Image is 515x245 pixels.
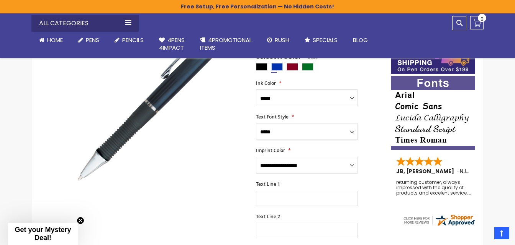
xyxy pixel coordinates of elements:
div: Black [256,63,267,71]
img: Free shipping on orders over $199 [391,47,475,74]
div: Burgundy [287,63,298,71]
span: Rush [275,36,289,44]
span: Pens [86,36,99,44]
span: Text Line 2 [256,213,280,220]
div: Get your Mystery Deal!Close teaser [8,223,78,245]
span: Ink Color [256,80,276,86]
button: Close teaser [77,217,84,224]
img: 4pens.com widget logo [402,213,476,227]
div: Blue [271,63,283,71]
div: All Categories [31,15,139,32]
span: JB, [PERSON_NAME] [396,167,457,175]
span: Specials [313,36,338,44]
a: 4pens.com certificate URL [402,222,476,229]
div: returning customer, always impressed with the quality of products and excelent service, will retu... [396,180,471,196]
span: NJ [460,167,469,175]
span: Get your Mystery Deal! [15,226,71,242]
span: Text Font Style [256,114,289,120]
a: Specials [297,32,345,49]
img: cg_blue_1.jpg [71,12,246,187]
a: Rush [259,32,297,49]
span: 4PROMOTIONAL ITEMS [200,36,252,52]
span: Pencils [122,36,144,44]
span: Home [47,36,63,44]
img: font-personalization-examples [391,76,475,150]
span: Blog [353,36,368,44]
a: 4PROMOTIONALITEMS [192,32,259,57]
a: Home [31,32,71,49]
a: 0 [470,16,484,29]
span: 4Pens 4impact [159,36,185,52]
span: Imprint Color [256,147,285,154]
div: Green [302,63,313,71]
a: Blog [345,32,376,49]
span: Select A Color [256,53,301,63]
span: Text Line 1 [256,181,280,187]
span: 0 [481,15,484,23]
a: Pens [71,32,107,49]
a: Pencils [107,32,151,49]
iframe: Google Customer Reviews [452,224,515,245]
a: 4Pens4impact [151,32,192,57]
